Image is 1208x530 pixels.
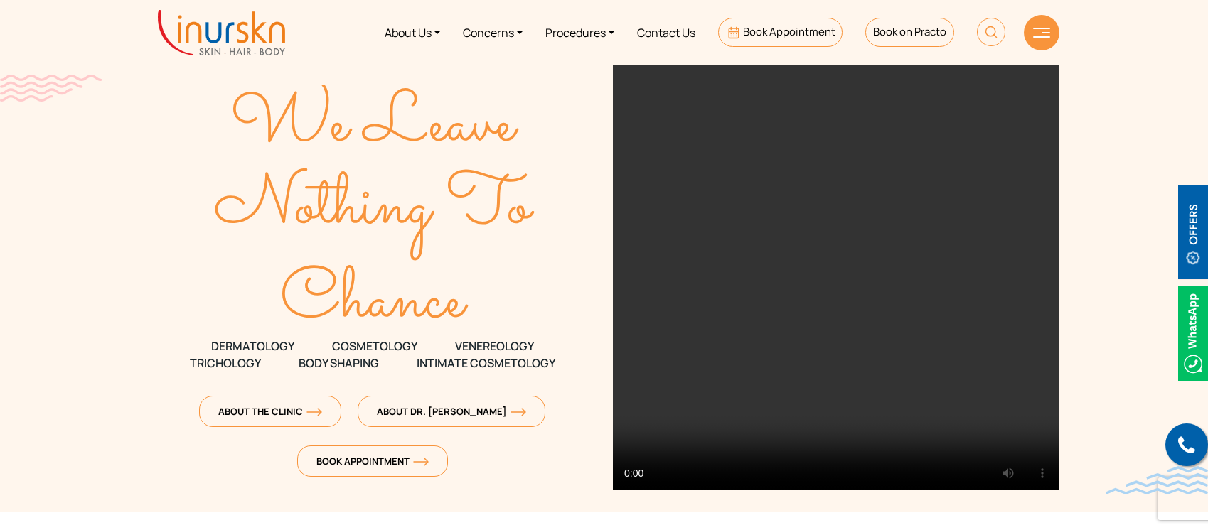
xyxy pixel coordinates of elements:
span: Body Shaping [299,355,379,372]
span: About The Clinic [218,405,322,418]
text: We Leave [230,73,519,178]
img: inurskn-logo [158,10,285,55]
img: orange-arrow [306,408,322,416]
img: HeaderSearch [977,18,1005,46]
a: About Us [373,6,451,59]
a: About Dr. [PERSON_NAME]orange-arrow [358,396,545,427]
a: Book Appointment [718,18,843,47]
a: Contact Us [626,6,707,59]
span: Book on Practo [873,24,946,39]
img: orange-arrow [413,458,429,466]
img: orange-arrow [511,408,526,416]
a: Concerns [451,6,534,59]
span: Book Appointment [316,455,429,467]
span: DERMATOLOGY [211,337,294,355]
span: Intimate Cosmetology [417,355,555,372]
span: TRICHOLOGY [190,355,261,372]
span: About Dr. [PERSON_NAME] [377,405,526,418]
text: Chance [280,249,469,355]
img: bluewave [1106,466,1208,494]
img: offerBt [1178,185,1208,279]
a: Procedures [534,6,626,59]
a: Whatsappicon [1178,325,1208,340]
a: Book Appointmentorange-arrow [297,445,448,477]
img: Whatsappicon [1178,286,1208,381]
span: VENEREOLOGY [455,337,534,355]
span: Book Appointment [743,24,835,39]
text: Nothing To [214,155,535,260]
img: hamLine.svg [1033,28,1050,38]
a: About The Clinicorange-arrow [199,396,341,427]
a: Book on Practo [865,18,953,47]
span: COSMETOLOGY [332,337,417,355]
